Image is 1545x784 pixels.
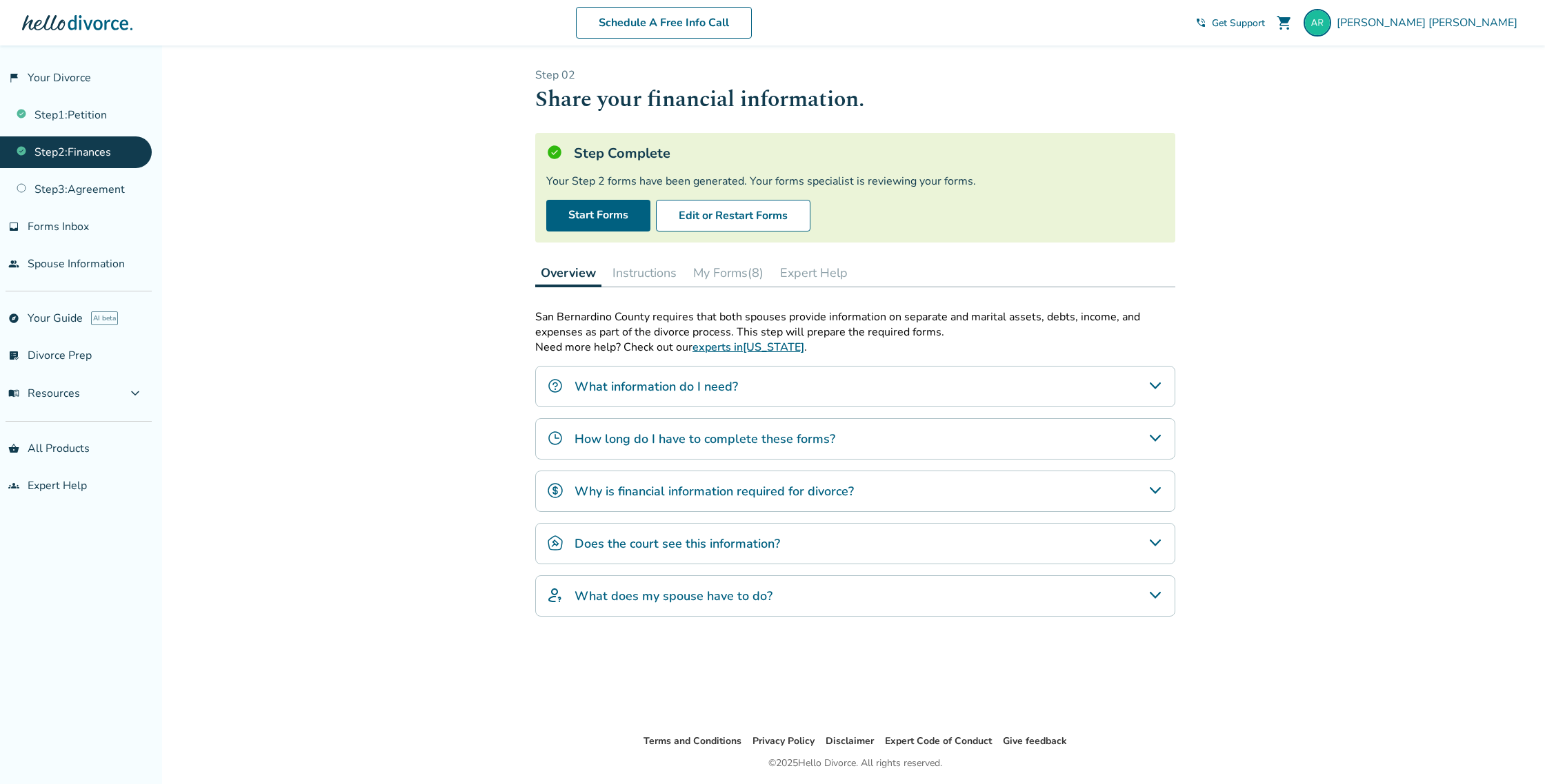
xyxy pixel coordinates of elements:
[576,7,752,39] a: Schedule A Free Info Call
[28,219,89,234] span: Forms Inbox
[8,386,80,401] span: Resources
[535,68,1175,83] p: Step 0 2
[575,378,738,395] h4: What information do I need?
[575,587,772,605] h4: What does my spouse have to do?
[91,311,118,325] span: AI beta
[1212,17,1265,30] span: Get Support
[547,587,564,604] img: What does my spouse have to do?
[547,378,564,394] img: What information do I need?
[1195,17,1206,28] span: phone_in_talk
[768,755,942,772] div: © 2025 Hello Divorce. All rights reserved.
[127,385,143,402] span: expand_more
[8,221,19,232] span: inbox
[1195,17,1265,30] a: phone_in_talkGet Support
[607,259,682,287] button: Instructions
[692,340,804,355] a: experts in[US_STATE]
[574,144,670,163] h5: Step Complete
[775,259,853,287] button: Expert Help
[547,535,564,551] img: Does the court see this information?
[535,418,1175,460] div: How long do I have to complete these forms?
[546,174,1164,189] div: Your Step 2 forms have been generated. Your forms specialist is reviewing your forms.
[535,309,1175,340] p: San Bernardino County requires that both spouses provide information on separate and marital asse...
[575,430,835,448] h4: How long do I have to complete these forms?
[656,200,810,231] button: Edit or Restart Forms
[535,366,1175,407] div: What information do I need?
[1476,718,1545,784] iframe: Chat Widget
[8,313,19,324] span: explore
[1337,15,1523,30] span: [PERSON_NAME] [PERSON_NAME]
[688,259,769,287] button: My Forms(8)
[8,350,19,361] span: list_alt_check
[752,734,815,747] a: Privacy Policy
[535,340,1175,355] p: Need more help? Check out our .
[535,83,1175,116] h1: Share your financial information.
[575,535,780,553] h4: Does the court see this information?
[1276,14,1293,31] span: shopping_cart
[575,482,854,500] h4: Why is financial information required for divorce?
[885,734,992,747] a: Expert Code of Conduct
[644,734,741,747] a: Terms and Conditions
[535,575,1175,617] div: What does my spouse have to do?
[547,482,564,499] img: Why is financial information required for divorce?
[8,72,19,83] span: flag_2
[1003,733,1067,750] li: Give feedback
[8,258,19,269] span: people
[1304,9,1331,37] img: pianoman021365@gmail.com
[546,200,650,231] a: Start Forms
[535,471,1175,512] div: Why is financial information required for divorce?
[826,733,874,750] li: Disclaimer
[535,259,601,287] button: Overview
[8,480,19,491] span: groups
[8,443,19,454] span: shopping_basket
[8,388,19,399] span: menu_book
[535,523,1175,564] div: Does the court see this information?
[547,430,564,446] img: How long do I have to complete these forms?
